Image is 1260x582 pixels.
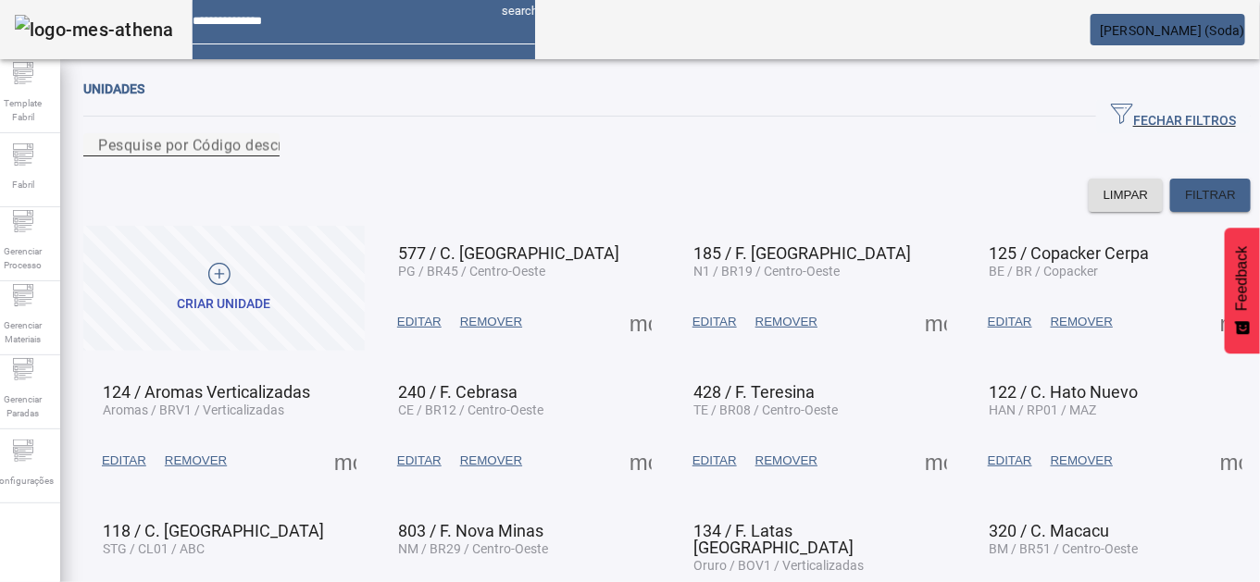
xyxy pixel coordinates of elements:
span: 124 / Aromas Verticalizadas [103,382,310,402]
button: EDITAR [93,444,156,477]
button: Mais [919,444,953,477]
span: EDITAR [988,452,1032,470]
button: REMOVER [746,444,827,477]
button: FECHAR FILTROS [1096,100,1251,133]
span: REMOVER [165,452,227,470]
span: NM / BR29 / Centro-Oeste [398,541,548,556]
button: Mais [624,444,657,477]
span: HAN / RP01 / MAZ [989,402,1096,417]
span: REMOVER [755,313,817,331]
span: EDITAR [102,452,146,470]
span: PG / BR45 / Centro-Oeste [398,264,545,279]
span: BE / BR / Copacker [989,264,1098,279]
button: EDITAR [683,444,746,477]
button: REMOVER [746,305,827,339]
button: EDITAR [979,444,1042,477]
button: LIMPAR [1089,179,1164,212]
span: 125 / Copacker Cerpa [989,243,1149,263]
button: Criar unidade [83,226,365,351]
button: EDITAR [388,444,451,477]
button: Feedback - Mostrar pesquisa [1225,228,1260,353]
mat-label: Pesquise por Código descrição ou sigla [98,136,372,154]
button: EDITAR [388,305,451,339]
span: N1 / BR19 / Centro-Oeste [693,264,840,279]
button: REMOVER [1042,305,1122,339]
button: Mais [329,444,362,477]
span: TE / BR08 / Centro-Oeste [693,402,838,417]
button: REMOVER [1042,444,1122,477]
img: logo-mes-athena [15,15,174,44]
span: 803 / F. Nova Minas [398,521,543,540]
button: REMOVER [451,444,531,477]
span: 320 / C. Macacu [989,521,1109,540]
span: REMOVER [460,452,522,470]
span: Unidades [83,81,144,96]
button: EDITAR [979,305,1042,339]
button: REMOVER [451,305,531,339]
span: 428 / F. Teresina [693,382,815,402]
button: FILTRAR [1170,179,1251,212]
div: Criar unidade [178,295,271,314]
span: 577 / C. [GEOGRAPHIC_DATA] [398,243,619,263]
button: Mais [1215,444,1248,477]
span: REMOVER [460,313,522,331]
span: STG / CL01 / ABC [103,541,205,556]
span: 240 / F. Cebrasa [398,382,518,402]
span: Fabril [6,172,40,197]
span: Feedback [1234,246,1251,311]
span: LIMPAR [1104,186,1149,204]
button: Mais [624,305,657,339]
span: EDITAR [692,452,737,470]
button: REMOVER [156,444,236,477]
span: 118 / C. [GEOGRAPHIC_DATA] [103,521,324,540]
button: EDITAR [683,305,746,339]
span: EDITAR [988,313,1032,331]
span: CE / BR12 / Centro-Oeste [398,402,543,417]
span: [PERSON_NAME] (Soda) [1100,23,1245,38]
span: EDITAR [397,313,442,331]
button: Mais [919,305,953,339]
span: FECHAR FILTROS [1111,103,1236,130]
span: EDITAR [692,313,737,331]
span: BM / BR51 / Centro-Oeste [989,541,1138,556]
span: Aromas / BRV1 / Verticalizadas [103,402,284,417]
span: REMOVER [755,452,817,470]
span: 122 / C. Hato Nuevo [989,382,1138,402]
span: 185 / F. [GEOGRAPHIC_DATA] [693,243,911,263]
button: Mais [1215,305,1248,339]
span: REMOVER [1051,313,1113,331]
span: EDITAR [397,452,442,470]
span: 134 / F. Latas [GEOGRAPHIC_DATA] [693,521,854,557]
span: FILTRAR [1185,186,1236,204]
span: REMOVER [1051,452,1113,470]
